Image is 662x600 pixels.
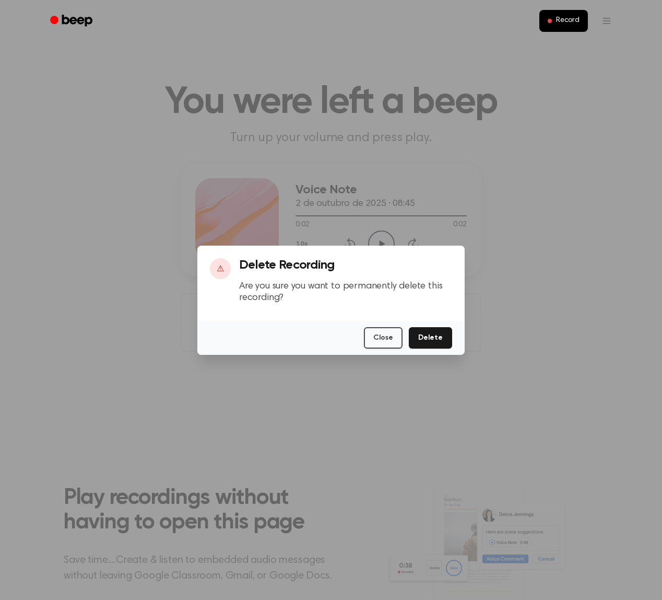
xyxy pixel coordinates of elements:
div: ⚠ [210,258,231,279]
span: Record [556,16,580,26]
a: Beep [43,11,102,31]
button: Record [539,10,588,32]
button: Open menu [594,8,619,33]
h3: Delete Recording [239,258,452,272]
button: Close [364,327,403,349]
button: Delete [409,327,452,349]
p: Are you sure you want to permanently delete this recording? [239,281,452,304]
